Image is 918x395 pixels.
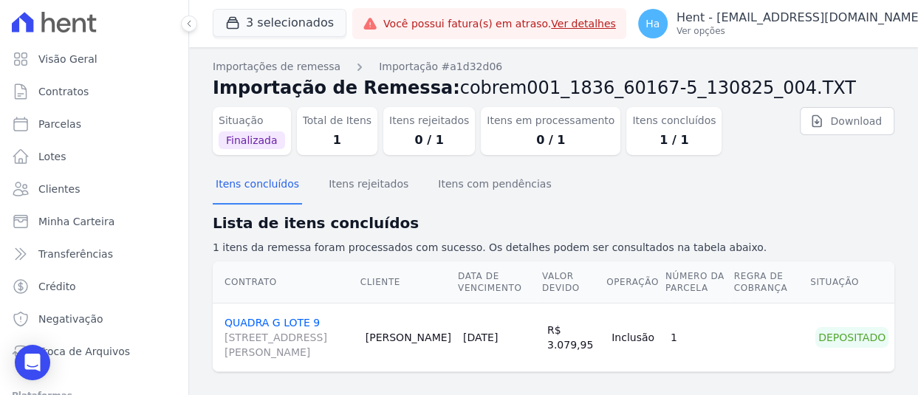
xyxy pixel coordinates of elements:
a: Parcelas [6,109,182,139]
dt: Total de Itens [303,113,372,128]
a: Troca de Arquivos [6,337,182,366]
td: Inclusão [606,303,665,371]
dd: 1 [303,131,372,149]
th: Data de Vencimento [457,261,541,303]
dt: Itens concluídos [632,113,716,128]
td: [PERSON_NAME] [360,303,457,371]
a: Clientes [6,174,182,204]
button: 3 selecionados [213,9,346,37]
th: Situação [809,261,894,303]
span: Você possui fatura(s) em atraso. [383,16,616,32]
nav: Breadcrumb [213,59,894,75]
a: Importação #a1d32d06 [379,59,502,75]
th: Valor devido [541,261,606,303]
th: Regra de Cobrança [733,261,809,303]
dt: Situação [219,113,285,128]
td: R$ 3.079,95 [541,303,606,371]
div: Open Intercom Messenger [15,345,50,380]
dd: 1 / 1 [632,131,716,149]
th: Contrato [213,261,360,303]
a: Crédito [6,272,182,301]
dt: Itens em processamento [487,113,614,128]
p: 1 itens da remessa foram processados com sucesso. Os detalhes podem ser consultados na tabela aba... [213,240,894,255]
a: Contratos [6,77,182,106]
th: Operação [606,261,665,303]
a: Visão Geral [6,44,182,74]
td: 1 [665,303,733,371]
span: Finalizada [219,131,285,149]
span: Parcelas [38,117,81,131]
a: Ver detalhes [551,18,616,30]
th: Número da Parcela [665,261,733,303]
span: Contratos [38,84,89,99]
dd: 0 / 1 [487,131,614,149]
button: Itens rejeitados [326,166,411,205]
span: Clientes [38,182,80,196]
span: Lotes [38,149,66,164]
button: Itens concluídos [213,166,302,205]
h2: Importação de Remessa: [213,75,894,101]
a: Importações de remessa [213,59,340,75]
a: Lotes [6,142,182,171]
a: Download [800,107,894,135]
span: Visão Geral [38,52,97,66]
dd: 0 / 1 [389,131,469,149]
a: Transferências [6,239,182,269]
dt: Itens rejeitados [389,113,469,128]
span: Transferências [38,247,113,261]
span: Troca de Arquivos [38,344,130,359]
td: [DATE] [457,303,541,371]
div: Depositado [815,327,888,348]
span: Minha Carteira [38,214,114,229]
span: Negativação [38,312,103,326]
h2: Lista de itens concluídos [213,212,894,234]
span: Ha [645,18,660,29]
a: Negativação [6,304,182,334]
a: QUADRA G LOTE 9[STREET_ADDRESS][PERSON_NAME] [225,317,354,360]
a: Minha Carteira [6,207,182,236]
button: Itens com pendências [435,166,554,205]
span: [STREET_ADDRESS][PERSON_NAME] [225,330,354,360]
span: Crédito [38,279,76,294]
span: cobrem001_1836_60167-5_130825_004.TXT [460,78,856,98]
th: Cliente [360,261,457,303]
